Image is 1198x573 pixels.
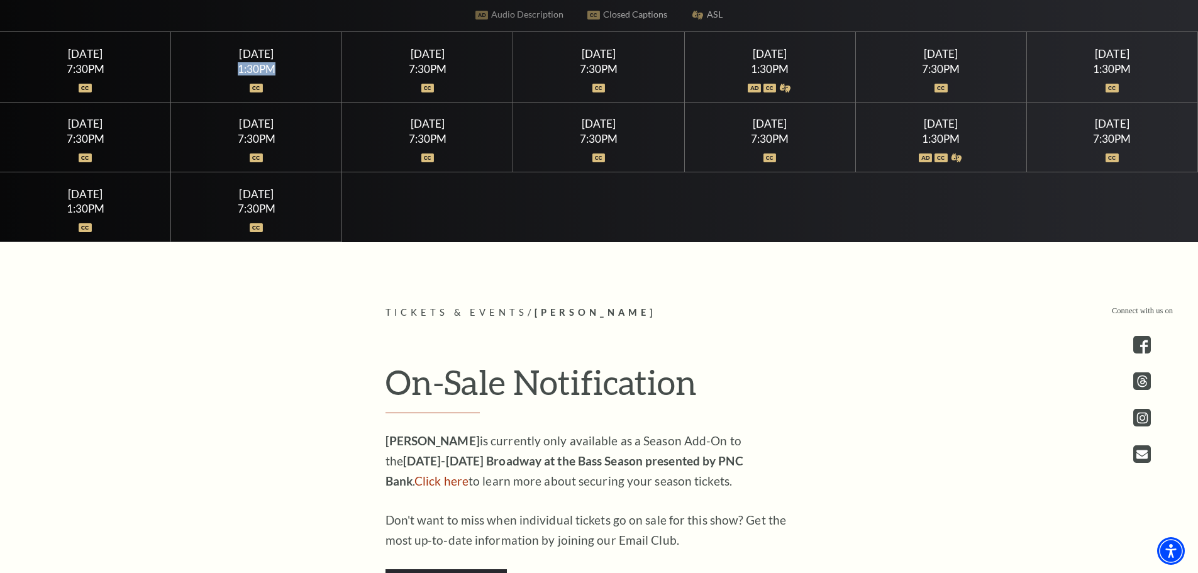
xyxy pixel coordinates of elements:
a: Open this option - open in a new tab [1133,445,1151,463]
a: threads.com - open in a new tab [1133,372,1151,390]
div: [DATE] [1042,117,1183,130]
div: 7:30PM [1042,133,1183,144]
p: / [385,305,813,321]
div: [DATE] [186,47,327,60]
div: [DATE] [357,117,498,130]
div: 7:30PM [699,133,840,144]
h2: On-Sale Notification [385,362,813,413]
div: [DATE] [1042,47,1183,60]
div: 7:30PM [528,133,669,144]
div: 7:30PM [357,133,498,144]
div: 7:30PM [528,64,669,74]
div: [DATE] [15,47,156,60]
div: [DATE] [15,187,156,201]
div: [DATE] [186,187,327,201]
div: [DATE] [186,117,327,130]
div: [DATE] [870,117,1011,130]
div: 7:30PM [357,64,498,74]
div: 1:30PM [699,64,840,74]
p: Don't want to miss when individual tickets go on sale for this show? Get the most up-to-date info... [385,510,794,550]
span: [PERSON_NAME] [535,307,656,318]
div: Accessibility Menu [1157,537,1185,565]
div: 1:30PM [870,133,1011,144]
div: [DATE] [357,47,498,60]
div: [DATE] [699,117,840,130]
div: [DATE] [699,47,840,60]
div: 7:30PM [186,203,327,214]
div: [DATE] [870,47,1011,60]
a: Click here to learn more about securing your season tickets [414,474,469,488]
p: is currently only available as a Season Add-On to the . to learn more about securing your season ... [385,431,794,491]
div: [DATE] [528,117,669,130]
strong: [DATE]-[DATE] Broadway at the Bass Season presented by PNC Bank [385,453,743,488]
div: 7:30PM [15,64,156,74]
div: 1:30PM [15,203,156,214]
div: 7:30PM [870,64,1011,74]
div: [DATE] [528,47,669,60]
div: 7:30PM [186,133,327,144]
div: 7:30PM [15,133,156,144]
span: Tickets & Events [385,307,528,318]
div: 1:30PM [186,64,327,74]
div: 1:30PM [1042,64,1183,74]
a: instagram - open in a new tab [1133,409,1151,426]
p: Connect with us on [1112,305,1173,317]
a: facebook - open in a new tab [1133,336,1151,353]
div: [DATE] [15,117,156,130]
strong: [PERSON_NAME] [385,433,480,448]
